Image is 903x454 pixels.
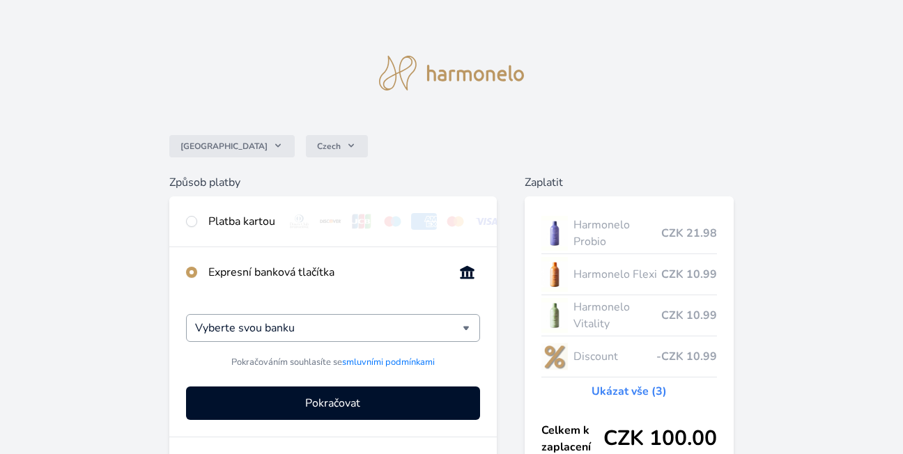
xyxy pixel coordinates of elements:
div: Vyberte svou banku [186,314,480,342]
button: [GEOGRAPHIC_DATA] [169,135,295,157]
span: Discount [573,348,656,365]
span: CZK 10.99 [661,266,717,283]
h6: Způsob platby [169,174,497,191]
img: discover.svg [318,213,344,230]
img: mc.svg [442,213,468,230]
span: Pokračováním souhlasíte se [231,356,435,369]
input: Hledat... [195,320,463,336]
button: Czech [306,135,368,157]
img: onlineBanking_CZ.svg [454,264,480,281]
span: Harmonelo Vitality [573,299,661,332]
h6: Zaplatit [525,174,734,191]
span: Harmonelo Flexi [573,266,661,283]
div: Platba kartou [208,213,275,230]
img: maestro.svg [380,213,406,230]
img: discount-lo.png [541,339,568,374]
a: Ukázat vše (3) [592,383,667,400]
button: Pokračovat [186,386,480,420]
span: Pokračovat [305,395,360,412]
span: Czech [317,141,341,152]
div: Expresní banková tlačítka [208,264,443,281]
img: diners.svg [286,213,312,230]
img: CLEAN_PROBIO_se_stinem_x-lo.jpg [541,216,568,251]
span: [GEOGRAPHIC_DATA] [180,141,268,152]
img: CLEAN_FLEXI_se_stinem_x-hi_(1)-lo.jpg [541,257,568,292]
img: jcb.svg [349,213,375,230]
span: CZK 10.99 [661,307,717,324]
span: CZK 100.00 [603,426,717,451]
img: CLEAN_VITALITY_se_stinem_x-lo.jpg [541,298,568,333]
img: logo.svg [379,56,524,91]
span: Harmonelo Probio [573,217,661,250]
img: visa.svg [474,213,500,230]
a: smluvními podmínkami [342,356,435,368]
span: -CZK 10.99 [656,348,717,365]
span: CZK 21.98 [661,225,717,242]
img: amex.svg [411,213,437,230]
